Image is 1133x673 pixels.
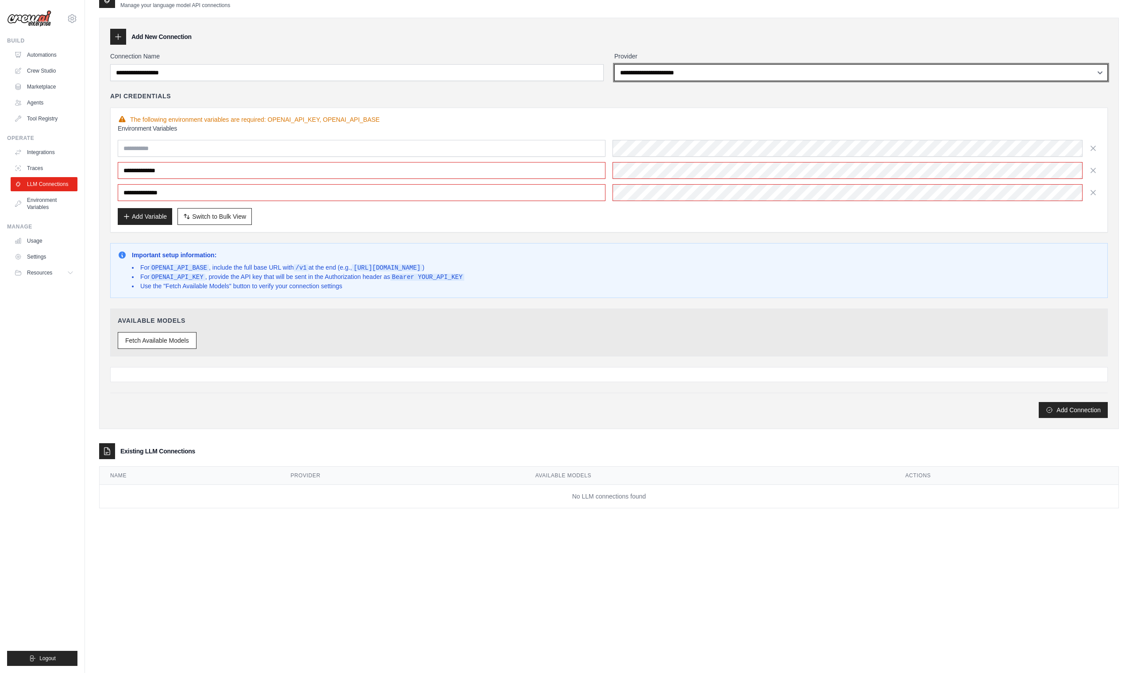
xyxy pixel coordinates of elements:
a: Settings [11,250,77,264]
a: Integrations [11,145,77,159]
p: Manage your language model API connections [120,2,230,9]
li: Use the "Fetch Available Models" button to verify your connection settings [132,282,464,290]
a: Crew Studio [11,64,77,78]
li: For , provide the API key that will be sent in the Authorization header as [132,272,464,282]
code: /v1 [294,264,308,271]
h3: Existing LLM Connections [120,447,195,456]
div: Manage [7,223,77,230]
th: Actions [894,467,1118,485]
th: Name [100,467,280,485]
code: Bearer YOUR_API_KEY [390,274,465,281]
th: Available Models [525,467,895,485]
a: Usage [11,234,77,248]
a: Tool Registry [11,112,77,126]
h4: Available Models [118,316,1100,325]
code: [URL][DOMAIN_NAME] [352,264,422,271]
h3: Environment Variables [118,124,1100,133]
label: Connection Name [110,52,604,61]
a: Environment Variables [11,193,77,214]
div: The following environment variables are required: OPENAI_API_KEY, OPENAI_API_BASE [118,115,1100,124]
strong: Important setup information: [132,251,216,259]
button: Add Variable [118,208,172,225]
span: Switch to Bulk View [192,212,246,221]
button: Resources [11,266,77,280]
button: Add Connection [1039,402,1108,418]
a: Traces [11,161,77,175]
a: LLM Connections [11,177,77,191]
td: No LLM connections found [100,485,1118,508]
div: Build [7,37,77,44]
h3: Add New Connection [131,32,192,41]
span: Resources [27,269,52,276]
label: Provider [614,52,1108,61]
button: Logout [7,651,77,666]
button: Fetch Available Models [118,332,197,349]
a: Marketplace [11,80,77,94]
a: Agents [11,96,77,110]
a: Automations [11,48,77,62]
li: For , include the full base URL with at the end (e.g., ) [132,263,464,272]
button: Switch to Bulk View [177,208,252,225]
div: Operate [7,135,77,142]
span: Logout [39,655,56,662]
img: Logo [7,10,51,27]
code: OPENAI_API_KEY [150,274,205,281]
h4: API Credentials [110,92,171,101]
th: Provider [280,467,524,485]
code: OPENAI_API_BASE [150,264,209,271]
